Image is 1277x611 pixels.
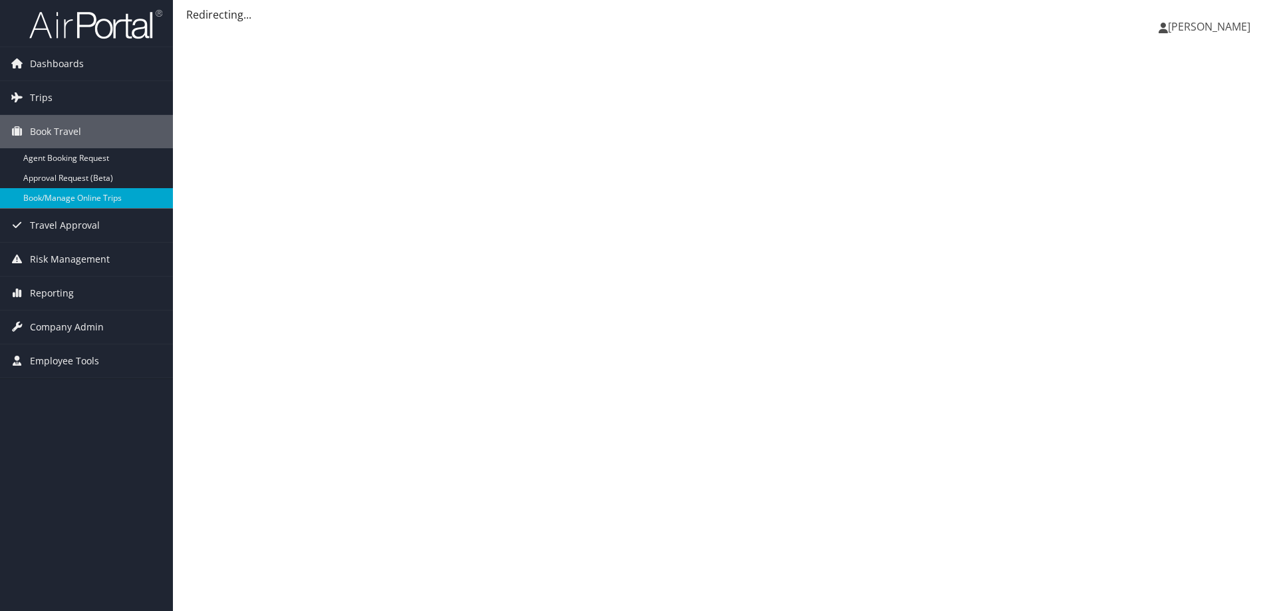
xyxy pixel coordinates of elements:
[30,310,104,344] span: Company Admin
[1159,7,1264,47] a: [PERSON_NAME]
[30,277,74,310] span: Reporting
[30,81,53,114] span: Trips
[30,209,100,242] span: Travel Approval
[1168,19,1250,34] span: [PERSON_NAME]
[29,9,162,40] img: airportal-logo.png
[30,243,110,276] span: Risk Management
[30,344,99,378] span: Employee Tools
[30,47,84,80] span: Dashboards
[30,115,81,148] span: Book Travel
[186,7,1264,23] div: Redirecting...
